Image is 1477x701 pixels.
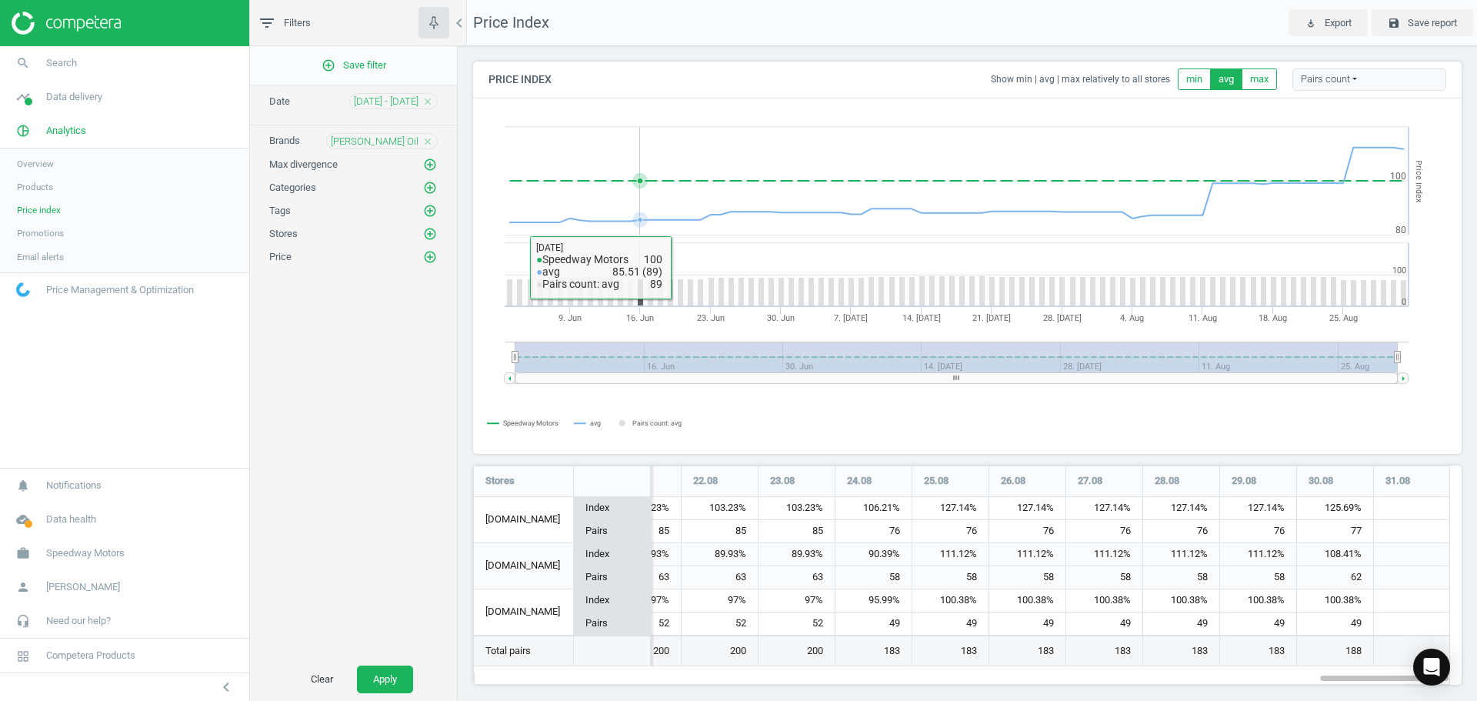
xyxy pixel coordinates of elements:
[1066,543,1142,566] div: 111.12%
[912,613,989,635] div: 49
[1043,313,1082,323] tspan: 28. [DATE]
[847,474,872,488] span: 24.08
[759,566,835,589] div: 63
[474,543,573,589] div: [DOMAIN_NAME]
[626,313,654,323] tspan: 16. Jun
[912,566,989,589] div: 58
[269,182,316,193] span: Categories
[1066,520,1142,542] div: 76
[422,249,438,265] button: add_circle_outline
[1390,171,1406,182] text: 100
[1120,313,1144,323] tspan: 4. Aug
[1297,613,1373,635] div: 49
[759,613,835,635] div: 52
[322,58,386,72] span: Save filter
[1189,313,1217,323] tspan: 11. Aug
[924,474,949,488] span: 25.08
[682,613,758,635] div: 52
[331,135,418,149] span: [PERSON_NAME] Oil
[1297,566,1373,589] div: 62
[450,14,468,32] i: chevron_left
[1066,566,1142,589] div: 58
[1388,17,1400,29] i: save
[835,613,912,635] div: 49
[46,512,96,526] span: Data health
[1220,520,1296,542] div: 76
[693,474,718,488] span: 22.08
[1385,474,1410,488] span: 31.08
[912,520,989,542] div: 76
[423,181,437,195] i: add_circle_outline
[1232,474,1256,488] span: 29.08
[972,313,1011,323] tspan: 21. [DATE]
[682,520,758,542] div: 85
[46,546,125,560] span: Speedway Motors
[357,666,413,693] button: Apply
[422,96,433,107] i: close
[423,158,437,172] i: add_circle_outline
[574,589,650,613] div: Index
[269,205,291,216] span: Tags
[1143,543,1219,566] div: 111.12%
[989,543,1065,566] div: 111.12%
[1143,566,1219,589] div: 58
[8,539,38,568] i: work
[834,313,868,323] tspan: 7. [DATE]
[574,497,650,520] div: Index
[847,644,900,658] span: 183
[269,159,338,170] span: Max divergence
[1178,68,1211,90] button: min
[8,82,38,112] i: timeline
[423,204,437,218] i: add_circle_outline
[46,90,102,104] span: Data delivery
[422,136,433,147] i: close
[46,614,111,628] span: Need our help?
[8,471,38,500] i: notifications
[632,419,682,427] tspan: Pairs count: avg
[1220,566,1296,589] div: 58
[422,226,438,242] button: add_circle_outline
[423,227,437,241] i: add_circle_outline
[1292,68,1446,92] div: Pairs count
[295,666,349,693] button: Clear
[1259,313,1287,323] tspan: 18. Aug
[269,228,298,239] span: Stores
[989,613,1065,635] div: 49
[1325,16,1352,30] span: Export
[46,649,135,663] span: Competera Products
[1309,644,1362,658] span: 188
[1232,644,1285,658] span: 183
[682,543,758,566] div: 89.93%
[485,644,562,658] span: Total pairs
[574,566,650,589] div: Pairs
[1001,474,1025,488] span: 26.08
[473,62,567,98] h4: Price Index
[8,48,38,78] i: search
[1392,265,1406,275] text: 100
[422,180,438,195] button: add_circle_outline
[912,589,989,613] div: 100.38%
[473,13,549,32] span: Price Index
[1329,313,1358,323] tspan: 25. Aug
[354,95,418,108] span: [DATE] - [DATE]
[1402,297,1406,307] text: 0
[284,16,311,30] span: Filters
[835,520,912,542] div: 76
[1408,16,1457,30] span: Save report
[1220,543,1296,566] div: 111.12%
[474,589,573,635] div: [DOMAIN_NAME]
[46,479,102,492] span: Notifications
[46,283,194,297] span: Price Management & Optimization
[1001,644,1054,658] span: 183
[1143,520,1219,542] div: 76
[1297,543,1373,566] div: 108.41%
[1220,497,1296,520] div: 127.14%
[770,644,823,658] span: 200
[1066,589,1142,613] div: 100.38%
[1066,497,1142,520] div: 127.14%
[835,543,912,566] div: 90.39%
[269,95,290,107] span: Date
[770,474,795,488] span: 23.08
[989,566,1065,589] div: 58
[1297,497,1373,520] div: 125.69%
